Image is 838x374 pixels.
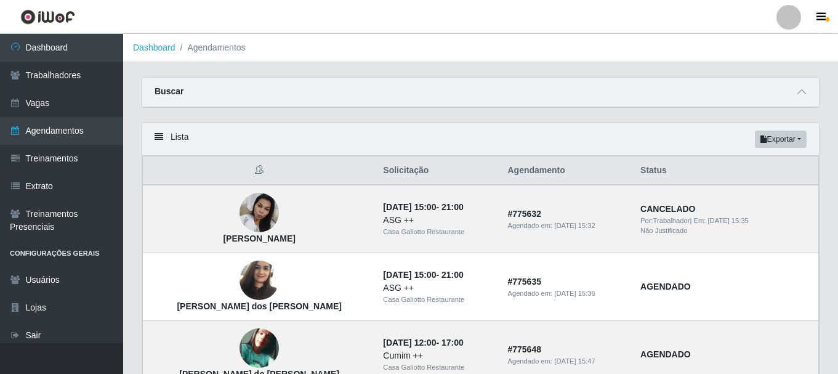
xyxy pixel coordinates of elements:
strong: [PERSON_NAME] dos [PERSON_NAME] [177,301,342,311]
div: ASG ++ [383,282,493,295]
strong: # 775635 [507,277,541,287]
time: 21:00 [441,202,464,212]
time: [DATE] 15:36 [554,290,595,297]
time: [DATE] 15:35 [708,217,749,224]
li: Agendamentos [175,41,246,54]
strong: AGENDADO [640,282,691,291]
div: Lista [142,123,819,156]
div: Agendado em: [507,356,626,367]
th: Agendamento [500,157,633,185]
strong: - [383,338,463,348]
div: Casa Galiotto Restaurante [383,362,493,373]
time: [DATE] 15:47 [554,357,595,365]
time: [DATE] 15:32 [554,222,595,229]
nav: breadcrumb [123,34,838,62]
img: Yume Muriel Souza do Amaral [240,328,279,368]
time: 17:00 [441,338,464,348]
time: 21:00 [441,270,464,280]
div: Agendado em: [507,221,626,231]
strong: [PERSON_NAME] [223,234,295,243]
div: Não Justificado [640,226,811,236]
div: | Em: [640,216,811,226]
div: ASG ++ [383,214,493,227]
strong: # 775648 [507,344,541,354]
span: Por: Trabalhador [640,217,690,224]
div: Casa Galiotto Restaurante [383,227,493,237]
time: [DATE] 15:00 [383,270,436,280]
th: Status [633,157,818,185]
strong: - [383,270,463,280]
button: Exportar [755,131,807,148]
div: Cumim ++ [383,349,493,362]
div: Casa Galiotto Restaurante [383,295,493,305]
div: Agendado em: [507,288,626,299]
th: Solicitação [376,157,500,185]
strong: AGENDADO [640,349,691,359]
strong: - [383,202,463,212]
strong: Buscar [155,86,183,96]
strong: # 775632 [507,209,541,219]
time: [DATE] 12:00 [383,338,436,348]
time: [DATE] 15:00 [383,202,436,212]
img: Diana Izabela da Silva [240,187,279,239]
img: Jeane Maria dos Santos [240,254,279,307]
a: Dashboard [133,43,175,52]
img: CoreUI Logo [20,9,75,25]
strong: CANCELADO [640,204,695,214]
